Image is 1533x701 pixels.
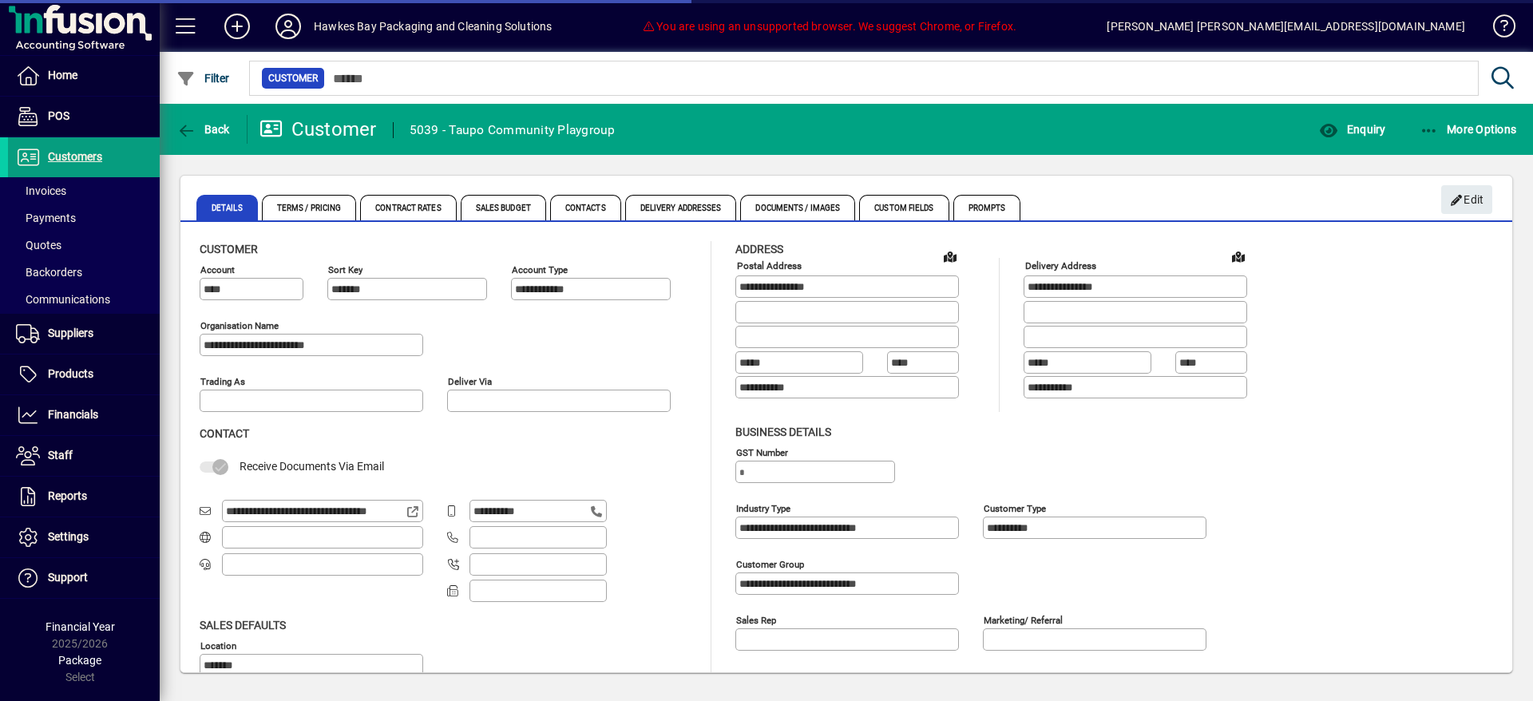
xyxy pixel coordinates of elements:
[172,64,234,93] button: Filter
[48,150,102,163] span: Customers
[8,558,160,598] a: Support
[8,177,160,204] a: Invoices
[8,232,160,259] a: Quotes
[200,376,245,387] mat-label: Trading as
[736,446,788,457] mat-label: GST Number
[1315,115,1389,144] button: Enquiry
[48,367,93,380] span: Products
[172,115,234,144] button: Back
[736,558,804,569] mat-label: Customer group
[160,115,248,144] app-page-header-button: Back
[1416,115,1521,144] button: More Options
[740,195,855,220] span: Documents / Images
[736,614,776,625] mat-label: Sales rep
[984,670,1012,681] mat-label: Region
[984,614,1063,625] mat-label: Marketing/ Referral
[735,426,831,438] span: Business details
[328,264,362,275] mat-label: Sort key
[46,620,115,633] span: Financial Year
[953,195,1021,220] span: Prompts
[360,195,456,220] span: Contract Rates
[176,123,230,136] span: Back
[16,184,66,197] span: Invoices
[16,212,76,224] span: Payments
[200,264,235,275] mat-label: Account
[8,286,160,313] a: Communications
[1319,123,1385,136] span: Enquiry
[176,72,230,85] span: Filter
[8,314,160,354] a: Suppliers
[48,449,73,461] span: Staff
[1226,244,1251,269] a: View on map
[1441,185,1492,214] button: Edit
[448,376,492,387] mat-label: Deliver via
[48,530,89,543] span: Settings
[16,239,61,251] span: Quotes
[8,436,160,476] a: Staff
[550,195,621,220] span: Contacts
[212,12,263,41] button: Add
[48,69,77,81] span: Home
[48,571,88,584] span: Support
[8,395,160,435] a: Financials
[1420,123,1517,136] span: More Options
[259,117,377,142] div: Customer
[263,12,314,41] button: Profile
[16,266,82,279] span: Backorders
[48,327,93,339] span: Suppliers
[1481,3,1513,55] a: Knowledge Base
[314,14,553,39] div: Hawkes Bay Packaging and Cleaning Solutions
[8,259,160,286] a: Backorders
[512,264,568,275] mat-label: Account Type
[48,489,87,502] span: Reports
[48,408,98,421] span: Financials
[1107,14,1465,39] div: [PERSON_NAME] [PERSON_NAME][EMAIL_ADDRESS][DOMAIN_NAME]
[200,619,286,632] span: Sales defaults
[461,195,546,220] span: Sales Budget
[8,477,160,517] a: Reports
[8,354,160,394] a: Products
[16,293,110,306] span: Communications
[937,244,963,269] a: View on map
[200,640,236,651] mat-label: Location
[200,243,258,255] span: Customer
[859,195,949,220] span: Custom Fields
[200,427,249,440] span: Contact
[8,56,160,96] a: Home
[1450,187,1484,213] span: Edit
[268,70,318,86] span: Customer
[8,97,160,137] a: POS
[200,320,279,331] mat-label: Organisation name
[410,117,616,143] div: 5039 - Taupo Community Playgroup
[736,670,771,681] mat-label: Manager
[643,20,1016,33] span: You are using an unsupported browser. We suggest Chrome, or Firefox.
[735,243,783,255] span: Address
[58,654,101,667] span: Package
[196,195,258,220] span: Details
[736,502,790,513] mat-label: Industry type
[984,502,1046,513] mat-label: Customer type
[8,204,160,232] a: Payments
[240,460,384,473] span: Receive Documents Via Email
[625,195,737,220] span: Delivery Addresses
[262,195,357,220] span: Terms / Pricing
[48,109,69,122] span: POS
[8,517,160,557] a: Settings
